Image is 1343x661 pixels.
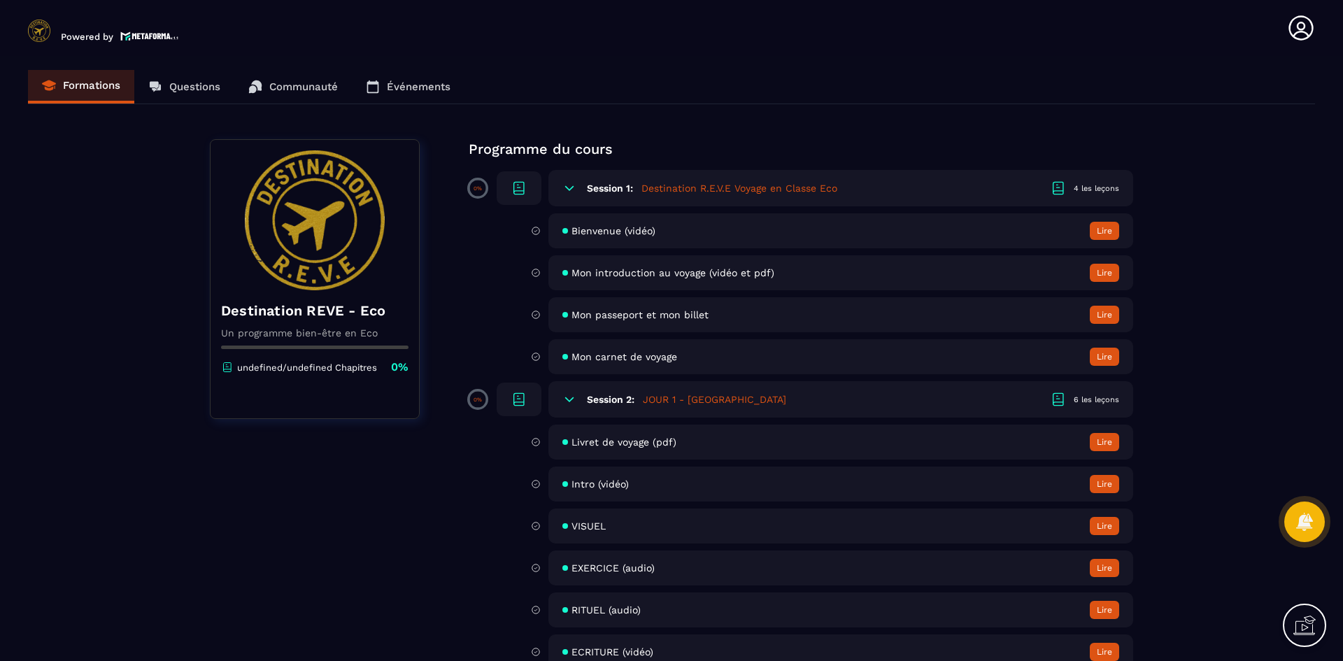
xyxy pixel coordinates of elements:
button: Lire [1090,517,1119,535]
p: 0% [474,397,482,403]
span: Mon passeport et mon billet [571,309,709,320]
p: Powered by [61,31,113,42]
p: Un programme bien-être en Eco [221,327,408,339]
button: Lire [1090,222,1119,240]
h4: Destination REVE - Eco [221,301,408,320]
img: logo-branding [28,20,50,42]
span: RITUEL (audio) [571,604,641,616]
div: 4 les leçons [1074,183,1119,194]
button: Lire [1090,475,1119,493]
button: Lire [1090,348,1119,366]
img: banner [221,150,408,290]
h5: JOUR 1 - [GEOGRAPHIC_DATA] [643,392,786,406]
p: 0% [474,185,482,192]
span: Livret de voyage (pdf) [571,436,676,448]
img: logo [120,30,179,42]
button: Lire [1090,643,1119,661]
h6: Session 2: [587,394,634,405]
span: EXERCICE (audio) [571,562,655,574]
span: Mon introduction au voyage (vidéo et pdf) [571,267,774,278]
button: Lire [1090,601,1119,619]
span: Intro (vidéo) [571,478,629,490]
span: ECRITURE (vidéo) [571,646,653,658]
span: Mon carnet de voyage [571,351,677,362]
div: 6 les leçons [1074,395,1119,405]
p: undefined/undefined Chapitres [237,362,377,373]
button: Lire [1090,264,1119,282]
span: VISUEL [571,520,606,532]
p: 0% [391,360,408,375]
h5: Destination R.E.V.E Voyage en Classe Eco [641,181,837,195]
p: Programme du cours [469,139,1133,159]
span: Bienvenue (vidéo) [571,225,655,236]
button: Lire [1090,306,1119,324]
button: Lire [1090,433,1119,451]
button: Lire [1090,559,1119,577]
h6: Session 1: [587,183,633,194]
